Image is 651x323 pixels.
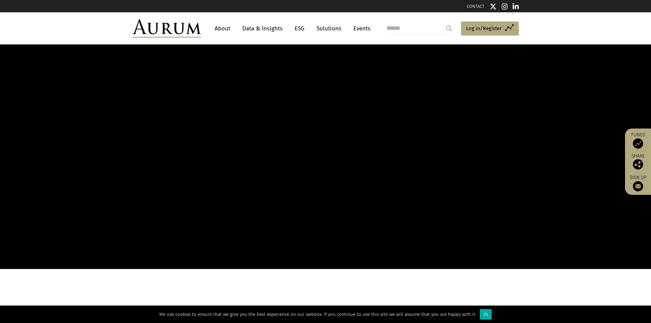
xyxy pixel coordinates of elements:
a: Solutions [313,22,345,35]
a: Sign up [628,175,648,191]
a: Events [350,22,370,35]
div: Share [628,154,648,170]
img: Share this post [633,159,643,170]
img: Instagram icon [502,3,508,10]
a: Funds [628,132,648,149]
a: Data & Insights [239,22,286,35]
img: Twitter icon [490,3,497,10]
input: Submit [442,22,456,35]
img: Linkedin icon [513,3,519,10]
img: Access Funds [633,138,643,149]
span: Log in/Register [466,24,502,32]
a: About [211,22,234,35]
a: ESG [291,22,308,35]
img: Aurum [133,19,201,38]
a: Log in/Register [461,22,519,36]
img: Sign up to our newsletter [633,181,643,191]
a: CONTACT [467,4,485,9]
div: Ok [480,309,492,320]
